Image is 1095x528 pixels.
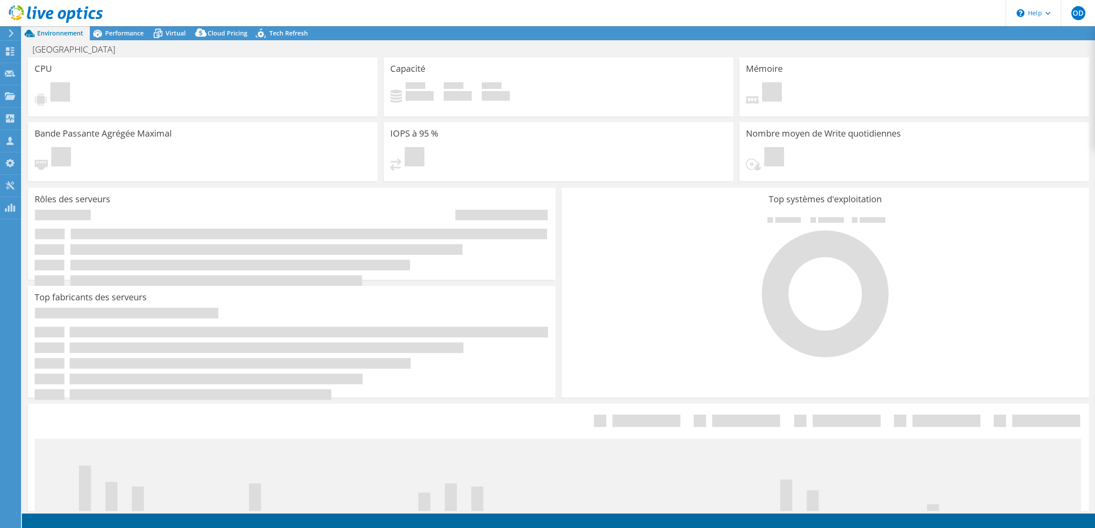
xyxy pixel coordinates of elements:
h3: CPU [35,64,52,74]
span: En attente [762,82,782,104]
span: En attente [50,82,70,104]
h4: 0 Gio [406,91,434,101]
h3: Capacité [390,64,425,74]
span: En attente [405,147,424,169]
span: Cloud Pricing [208,29,247,37]
span: En attente [764,147,784,169]
h3: Bande Passante Agrégée Maximal [35,129,172,138]
h3: Nombre moyen de Write quotidiennes [746,129,901,138]
h1: [GEOGRAPHIC_DATA] [28,45,129,54]
span: Virtual [166,29,186,37]
h3: Top fabricants des serveurs [35,292,147,302]
span: Utilisé [406,82,425,91]
h3: IOPS à 95 % [390,129,438,138]
span: Total [482,82,502,91]
svg: \n [1017,9,1024,17]
span: OD [1071,6,1085,20]
span: En attente [51,147,71,169]
span: Performance [105,29,144,37]
span: Tech Refresh [269,29,308,37]
h3: Rôles des serveurs [35,194,110,204]
h3: Top systèmes d'exploitation [568,194,1082,204]
span: Environnement [37,29,83,37]
span: Espace libre [444,82,463,91]
h4: 0 Gio [444,91,472,101]
h4: 0 Gio [482,91,510,101]
h3: Mémoire [746,64,783,74]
